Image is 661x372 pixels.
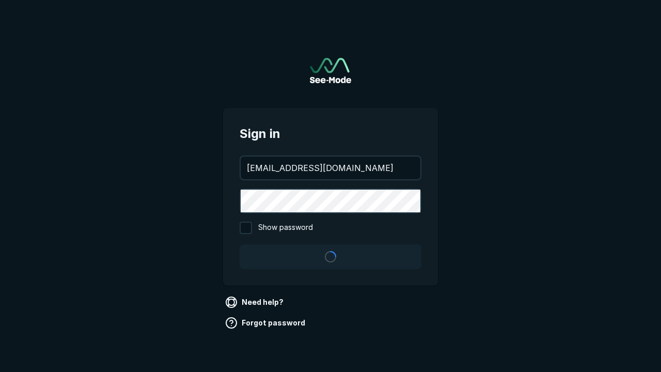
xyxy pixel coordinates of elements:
span: Show password [258,222,313,234]
input: your@email.com [241,157,420,179]
span: Sign in [240,125,421,143]
a: Go to sign in [310,58,351,83]
a: Forgot password [223,315,309,331]
a: Need help? [223,294,288,311]
img: See-Mode Logo [310,58,351,83]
